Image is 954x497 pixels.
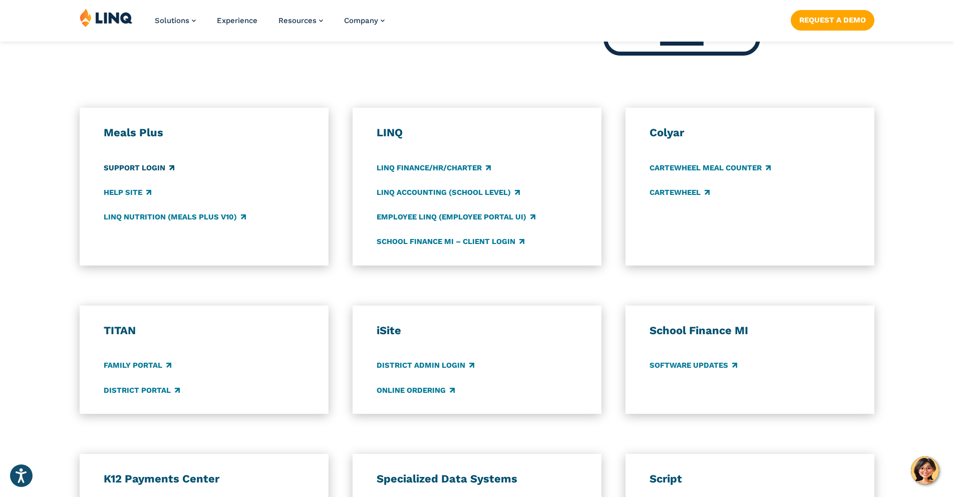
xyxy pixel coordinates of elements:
[104,385,180,396] a: District Portal
[377,385,455,396] a: Online Ordering
[104,162,174,173] a: Support Login
[377,236,524,247] a: School Finance MI – Client Login
[344,16,385,25] a: Company
[650,187,710,198] a: CARTEWHEEL
[104,360,171,371] a: Family Portal
[80,8,133,27] img: LINQ | K‑12 Software
[155,8,385,41] nav: Primary Navigation
[791,8,874,30] nav: Button Navigation
[377,187,520,198] a: LINQ Accounting (school level)
[650,162,771,173] a: CARTEWHEEL Meal Counter
[104,211,246,222] a: LINQ Nutrition (Meals Plus v10)
[911,456,939,484] button: Hello, have a question? Let’s chat.
[650,360,737,371] a: Software Updates
[155,16,189,25] span: Solutions
[791,10,874,30] a: Request a Demo
[278,16,323,25] a: Resources
[217,16,257,25] a: Experience
[377,360,474,371] a: District Admin Login
[377,211,535,222] a: Employee LINQ (Employee Portal UI)
[377,162,491,173] a: LINQ Finance/HR/Charter
[344,16,378,25] span: Company
[377,472,578,486] h3: Specialized Data Systems
[377,324,578,338] h3: iSite
[104,472,305,486] h3: K12 Payments Center
[650,126,851,140] h3: Colyar
[104,126,305,140] h3: Meals Plus
[104,187,151,198] a: Help Site
[377,126,578,140] h3: LINQ
[104,324,305,338] h3: TITAN
[155,16,196,25] a: Solutions
[650,472,851,486] h3: Script
[278,16,316,25] span: Resources
[650,324,851,338] h3: School Finance MI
